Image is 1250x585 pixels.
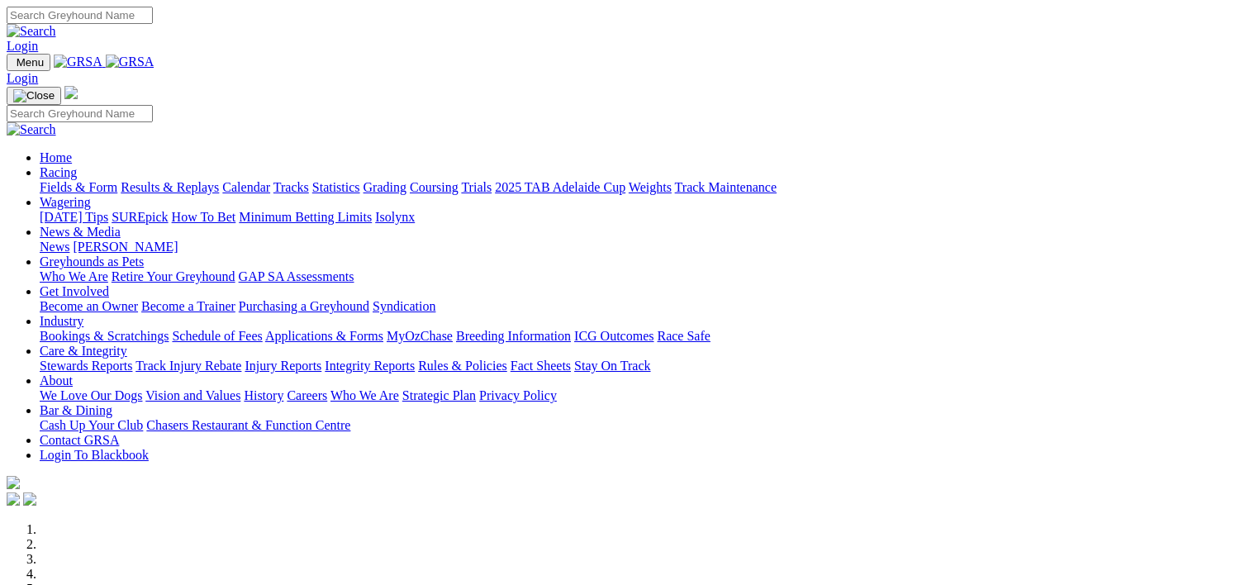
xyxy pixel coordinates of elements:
[112,269,235,283] a: Retire Your Greyhound
[40,388,1243,403] div: About
[40,314,83,328] a: Industry
[265,329,383,343] a: Applications & Forms
[17,56,44,69] span: Menu
[172,329,262,343] a: Schedule of Fees
[7,492,20,506] img: facebook.svg
[13,89,55,102] img: Close
[239,299,369,313] a: Purchasing a Greyhound
[239,269,354,283] a: GAP SA Assessments
[330,388,399,402] a: Who We Are
[574,359,650,373] a: Stay On Track
[7,39,38,53] a: Login
[40,299,138,313] a: Become an Owner
[7,476,20,489] img: logo-grsa-white.png
[40,210,1243,225] div: Wagering
[23,492,36,506] img: twitter.svg
[112,210,168,224] a: SUREpick
[7,71,38,85] a: Login
[239,210,372,224] a: Minimum Betting Limits
[629,180,672,194] a: Weights
[40,344,127,358] a: Care & Integrity
[141,299,235,313] a: Become a Trainer
[40,284,109,298] a: Get Involved
[54,55,102,69] img: GRSA
[7,24,56,39] img: Search
[40,240,69,254] a: News
[418,359,507,373] a: Rules & Policies
[40,180,117,194] a: Fields & Form
[40,433,119,447] a: Contact GRSA
[40,254,144,269] a: Greyhounds as Pets
[40,329,169,343] a: Bookings & Scratchings
[495,180,625,194] a: 2025 TAB Adelaide Cup
[7,7,153,24] input: Search
[387,329,453,343] a: MyOzChase
[456,329,571,343] a: Breeding Information
[146,418,350,432] a: Chasers Restaurant & Function Centre
[402,388,476,402] a: Strategic Plan
[364,180,406,194] a: Grading
[675,180,777,194] a: Track Maintenance
[373,299,435,313] a: Syndication
[145,388,240,402] a: Vision and Values
[40,359,1243,373] div: Care & Integrity
[40,240,1243,254] div: News & Media
[40,388,142,402] a: We Love Our Dogs
[73,240,178,254] a: [PERSON_NAME]
[40,418,1243,433] div: Bar & Dining
[461,180,492,194] a: Trials
[244,388,283,402] a: History
[106,55,154,69] img: GRSA
[7,122,56,137] img: Search
[410,180,459,194] a: Coursing
[40,195,91,209] a: Wagering
[64,86,78,99] img: logo-grsa-white.png
[40,448,149,462] a: Login To Blackbook
[287,388,327,402] a: Careers
[40,329,1243,344] div: Industry
[273,180,309,194] a: Tracks
[40,150,72,164] a: Home
[40,359,132,373] a: Stewards Reports
[7,87,61,105] button: Toggle navigation
[40,269,108,283] a: Who We Are
[375,210,415,224] a: Isolynx
[657,329,710,343] a: Race Safe
[7,105,153,122] input: Search
[245,359,321,373] a: Injury Reports
[40,373,73,388] a: About
[7,54,50,71] button: Toggle navigation
[40,165,77,179] a: Racing
[574,329,654,343] a: ICG Outcomes
[40,418,143,432] a: Cash Up Your Club
[511,359,571,373] a: Fact Sheets
[325,359,415,373] a: Integrity Reports
[40,269,1243,284] div: Greyhounds as Pets
[479,388,557,402] a: Privacy Policy
[40,225,121,239] a: News & Media
[222,180,270,194] a: Calendar
[172,210,236,224] a: How To Bet
[40,210,108,224] a: [DATE] Tips
[40,403,112,417] a: Bar & Dining
[121,180,219,194] a: Results & Replays
[40,180,1243,195] div: Racing
[40,299,1243,314] div: Get Involved
[312,180,360,194] a: Statistics
[135,359,241,373] a: Track Injury Rebate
